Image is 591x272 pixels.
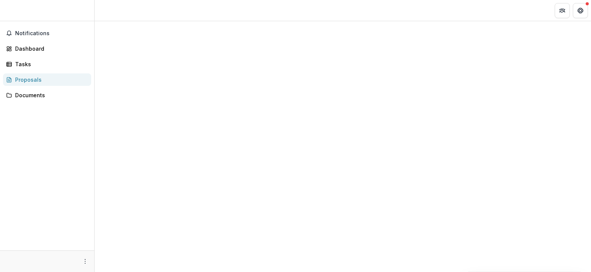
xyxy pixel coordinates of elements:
span: Notifications [15,30,88,37]
div: Proposals [15,76,85,84]
button: Get Help [573,3,588,18]
a: Dashboard [3,42,91,55]
div: Tasks [15,60,85,68]
a: Tasks [3,58,91,70]
a: Documents [3,89,91,101]
button: Notifications [3,27,91,39]
div: Dashboard [15,45,85,53]
button: More [81,257,90,266]
a: Proposals [3,73,91,86]
div: Documents [15,91,85,99]
button: Partners [555,3,570,18]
